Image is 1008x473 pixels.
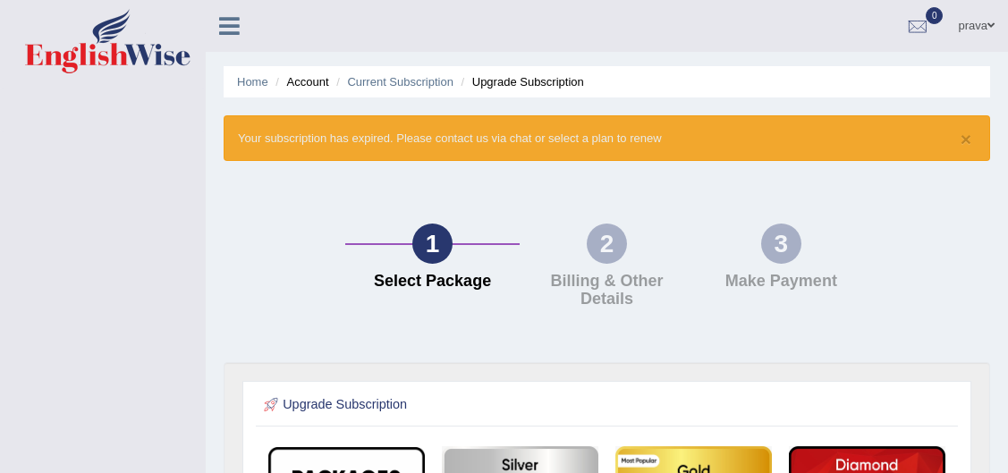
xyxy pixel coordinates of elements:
li: Account [271,73,328,90]
h4: Select Package [354,273,511,291]
span: 0 [926,7,944,24]
div: 1 [412,224,453,264]
button: × [961,130,971,148]
h4: Make Payment [703,273,860,291]
a: Home [237,75,268,89]
div: 2 [587,224,627,264]
h4: Billing & Other Details [529,273,685,308]
li: Upgrade Subscription [457,73,584,90]
h2: Upgrade Subscription [260,393,690,417]
div: 3 [761,224,801,264]
div: Your subscription has expired. Please contact us via chat or select a plan to renew [224,115,990,161]
a: Current Subscription [347,75,453,89]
